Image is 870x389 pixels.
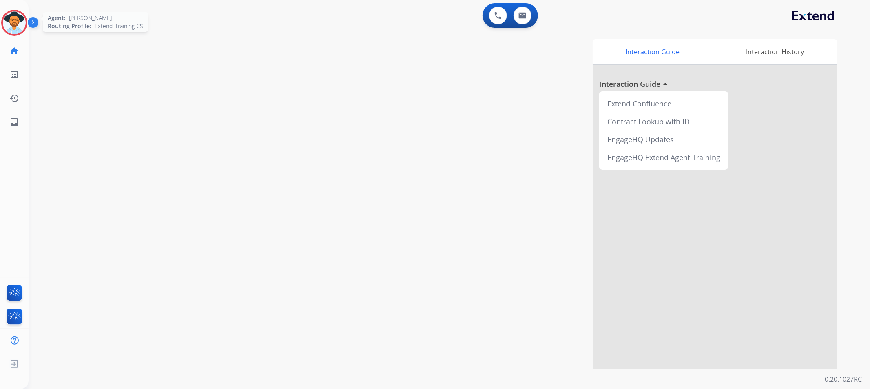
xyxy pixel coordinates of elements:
[602,95,725,113] div: Extend Confluence
[3,11,26,34] img: avatar
[602,113,725,130] div: Contract Lookup with ID
[593,39,713,64] div: Interaction Guide
[9,117,19,127] mat-icon: inbox
[95,22,143,30] span: Extend_Training CS
[69,14,112,22] span: [PERSON_NAME]
[9,46,19,56] mat-icon: home
[602,148,725,166] div: EngageHQ Extend Agent Training
[9,93,19,103] mat-icon: history
[9,70,19,80] mat-icon: list_alt
[48,14,66,22] span: Agent:
[713,39,837,64] div: Interaction History
[825,374,862,384] p: 0.20.1027RC
[602,130,725,148] div: EngageHQ Updates
[48,22,91,30] span: Routing Profile:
